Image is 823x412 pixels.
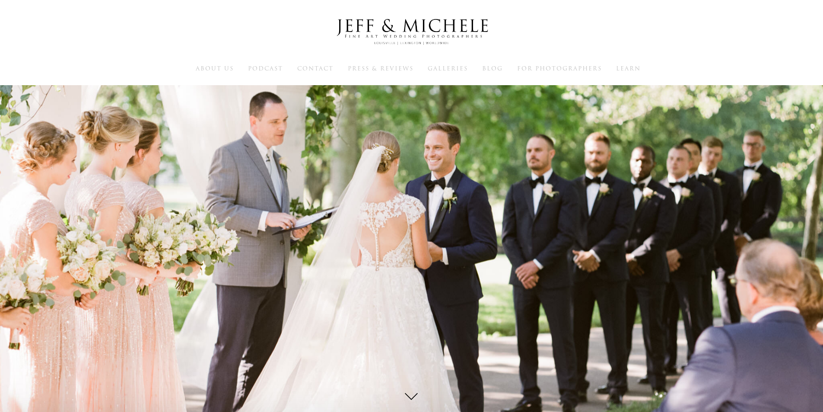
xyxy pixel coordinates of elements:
[297,64,334,73] span: Contact
[348,64,413,72] a: Press & Reviews
[248,64,283,73] span: Podcast
[248,64,283,72] a: Podcast
[428,64,468,73] span: Galleries
[482,64,503,72] a: Blog
[196,64,234,73] span: About Us
[428,64,468,72] a: Galleries
[482,64,503,73] span: Blog
[616,64,641,73] span: Learn
[348,64,413,73] span: Press & Reviews
[297,64,334,72] a: Contact
[616,64,641,72] a: Learn
[517,64,602,73] span: For Photographers
[517,64,602,72] a: For Photographers
[325,11,498,53] img: Louisville Wedding Photographers - Jeff & Michele Wedding Photographers
[196,64,234,72] a: About Us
